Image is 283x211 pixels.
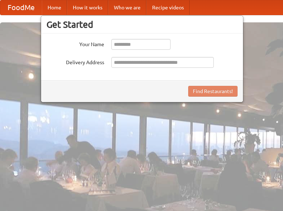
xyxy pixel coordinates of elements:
[0,0,42,15] a: FoodMe
[42,0,67,15] a: Home
[108,0,146,15] a: Who we are
[47,57,104,66] label: Delivery Address
[47,39,104,48] label: Your Name
[47,19,238,30] h3: Get Started
[188,86,238,97] button: Find Restaurants!
[146,0,190,15] a: Recipe videos
[67,0,108,15] a: How it works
